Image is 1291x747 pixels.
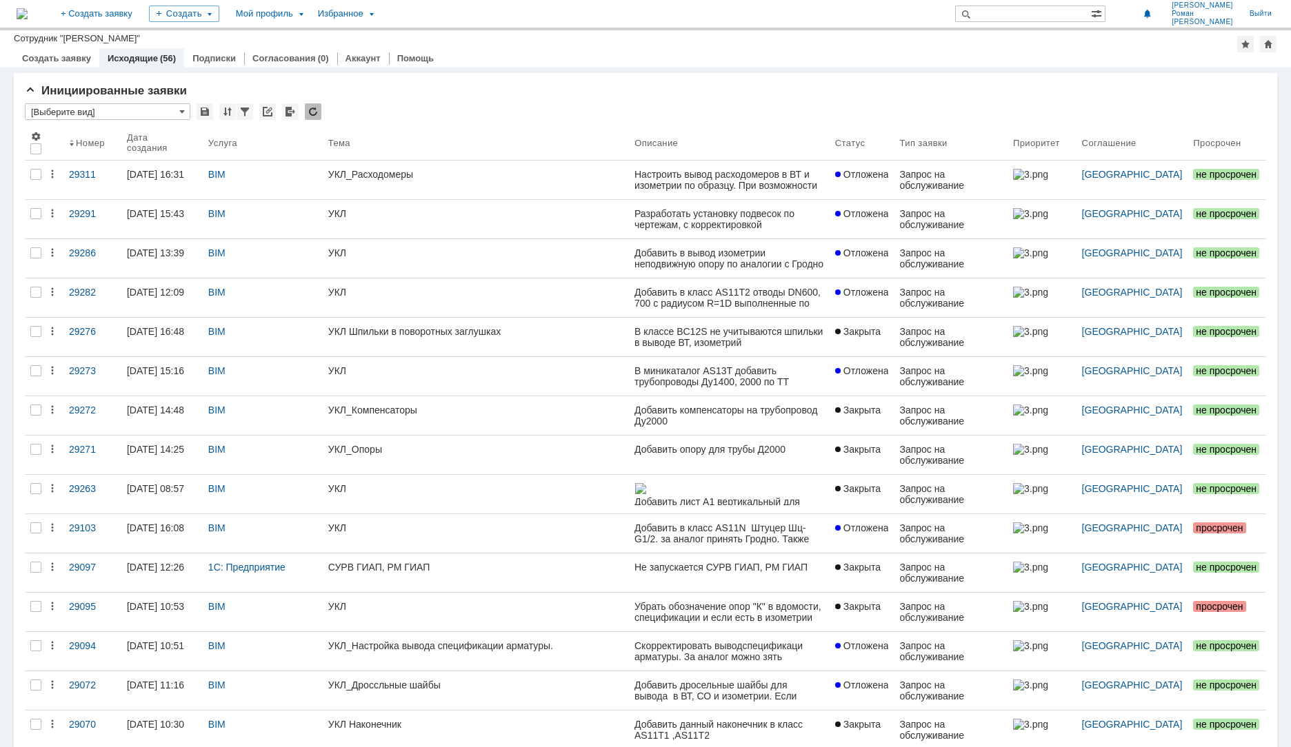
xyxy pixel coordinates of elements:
[127,365,184,376] div: [DATE] 15:16
[121,671,203,710] a: [DATE] 11:16
[121,396,203,435] a: [DATE] 14:48
[127,208,184,219] div: [DATE] 15:43
[328,405,623,416] div: УКЛ_Компенсаторы
[1008,318,1077,356] a: 3.png
[152,23,259,37] td: WALL_THICKNESS_1
[208,719,226,730] a: BIM
[1193,444,1259,455] span: не просрочен
[121,553,203,592] a: [DATE] 12:26
[328,365,623,376] div: УКЛ
[1188,671,1266,710] a: не просрочен
[63,475,121,513] a: 29263
[1008,671,1077,710] a: 3.png
[1008,593,1077,631] a: 3.png
[127,444,184,455] div: [DATE] 14:25
[1013,522,1048,533] img: 3.png
[323,278,629,317] a: УКЛ
[208,405,226,416] a: BIM
[830,357,894,396] a: Отложена
[899,169,1002,191] div: Запрос на обслуживание
[1082,287,1183,298] a: [GEOGRAPHIC_DATA]
[1193,247,1259,258] span: не просрочен
[1188,161,1266,199] a: не просрочен
[1188,514,1266,553] a: просрочен
[127,640,184,651] div: [DATE] 10:51
[152,37,259,96] td: 3
[121,239,203,278] a: [DATE] 13:39
[328,444,623,455] div: УКЛ_Опоры
[835,444,881,455] span: Закрыта
[1008,436,1077,474] a: 3.png
[63,632,121,671] a: 29094
[1013,365,1048,376] img: 3.png
[323,357,629,396] a: УКЛ
[1188,553,1266,592] a: не просрочен
[899,326,1002,348] div: Запрос на обслуживание
[830,553,894,592] a: Закрыта
[63,514,121,553] a: 29103
[894,318,1008,356] a: Запрос на обслуживание
[899,640,1002,662] div: Запрос на обслуживание
[69,405,116,416] div: 29272
[328,601,623,612] div: УКЛ
[1,23,93,37] td: EC_CLASS_NAME
[47,287,58,298] div: Действия
[328,562,623,573] div: СУРВ ГИАП, РМ ГИАП
[252,53,316,63] a: Согласования
[894,593,1008,631] a: Запрос на обслуживание
[1188,475,1266,513] a: не просрочен
[69,326,116,337] div: 29276
[1013,287,1048,298] img: 3.png
[127,326,184,337] div: [DATE] 16:48
[1013,247,1048,258] img: 3.png
[323,318,629,356] a: УКЛ Шпильки в поворотных заглушках
[208,483,226,494] a: BIM
[192,53,236,63] a: Подписки
[835,326,881,337] span: Закрыта
[899,601,1002,623] div: Запрос на обслуживание
[830,161,894,199] a: Отложена
[121,161,203,199] a: [DATE] 16:31
[1082,138,1137,148] div: Соглашение
[1193,365,1259,376] span: не просрочен
[323,239,629,278] a: УКЛ
[323,436,629,474] a: УКЛ_Опоры
[894,239,1008,278] a: Запрос на обслуживание
[1091,6,1105,19] span: Расширенный поиск
[14,33,140,43] div: Сотрудник "[PERSON_NAME]"
[148,44,161,55] img: download
[830,239,894,278] a: Отложена
[1193,405,1259,416] span: не просрочен
[121,514,203,553] a: [DATE] 16:08
[899,247,1002,269] div: Запрос на обслуживание
[1008,475,1077,513] a: 3.png
[830,318,894,356] a: Закрыта
[1193,483,1259,494] span: не просрочен
[835,640,889,651] span: Отложена
[127,483,184,494] div: [DATE] 08:57
[830,436,894,474] a: Закрыта
[835,679,889,690] span: Отложена
[25,84,187,97] span: Инициированные заявки
[1008,396,1077,435] a: 3.png
[830,475,894,513] a: Закрыта
[1188,239,1266,278] a: не просрочен
[127,247,184,258] div: [DATE] 13:39
[1082,247,1183,258] a: [GEOGRAPHIC_DATA]
[1008,200,1077,238] a: 3.png
[282,103,299,120] div: Экспорт списка
[69,483,116,494] div: 29263
[1013,208,1048,219] img: 3.png
[835,287,889,298] span: Отложена
[830,514,894,553] a: Отложена
[835,719,881,730] span: Закрыта
[63,125,121,161] th: Номер
[894,436,1008,474] a: Запрос на обслуживание
[1082,444,1183,455] a: [GEOGRAPHIC_DATA]
[1188,593,1266,631] a: просрочен
[1082,562,1183,573] a: [GEOGRAPHIC_DATA]
[121,318,203,356] a: [DATE] 16:48
[47,169,58,180] div: Действия
[328,138,350,148] div: Тема
[1082,640,1183,651] a: [GEOGRAPHIC_DATA]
